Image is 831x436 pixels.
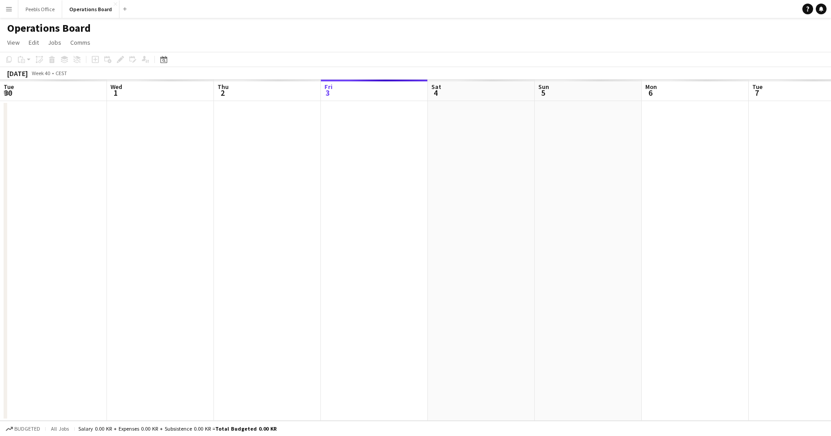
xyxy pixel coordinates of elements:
div: [DATE] [7,69,28,78]
span: 3 [323,88,332,98]
a: View [4,37,23,48]
span: Tue [752,83,763,91]
span: Comms [70,38,90,47]
div: CEST [55,70,67,76]
span: Jobs [48,38,61,47]
span: View [7,38,20,47]
span: 6 [644,88,657,98]
span: Sat [431,83,441,91]
span: 4 [430,88,441,98]
span: Edit [29,38,39,47]
a: Comms [67,37,94,48]
span: 2 [216,88,229,98]
button: Budgeted [4,424,42,434]
span: Total Budgeted 0.00 KR [215,425,277,432]
span: Wed [111,83,122,91]
a: Edit [25,37,43,48]
span: Sun [538,83,549,91]
span: 5 [537,88,549,98]
span: 30 [2,88,14,98]
span: Thu [217,83,229,91]
span: Week 40 [30,70,52,76]
span: 7 [751,88,763,98]
button: Peebls Office [18,0,62,18]
span: 1 [109,88,122,98]
button: Operations Board [62,0,119,18]
span: Fri [324,83,332,91]
span: Budgeted [14,426,40,432]
span: All jobs [49,425,71,432]
span: Mon [645,83,657,91]
span: Tue [4,83,14,91]
a: Jobs [44,37,65,48]
h1: Operations Board [7,21,91,35]
div: Salary 0.00 KR + Expenses 0.00 KR + Subsistence 0.00 KR = [78,425,277,432]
